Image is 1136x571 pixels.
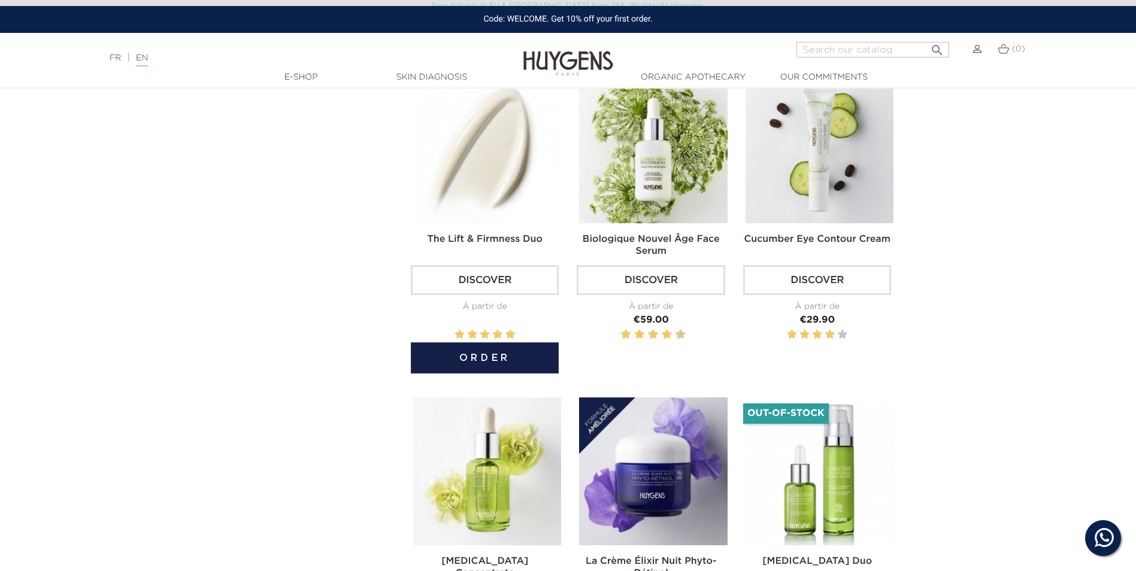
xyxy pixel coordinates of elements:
span: (0) [1012,45,1025,53]
label: 6 [650,327,656,342]
div: À partir de [743,300,891,313]
a: Discover [411,265,559,295]
a: FR [110,54,121,62]
img: Hyaluronic Acid Duo [746,397,893,545]
img: Hyaluronic Acid Concentrate [413,397,561,545]
label: 3 [632,327,634,342]
label: 2 [623,327,629,342]
a: Organic Apothecary [634,71,753,84]
label: 5 [838,327,847,342]
div: À partir de [411,300,559,313]
label: 3 [813,327,822,342]
a: Discover [743,265,891,295]
label: 1 [455,327,464,342]
li: Out-of-Stock [743,403,829,424]
label: 4 [825,327,835,342]
i:  [930,40,944,54]
div: À partir de [577,300,725,313]
label: 4 [493,327,502,342]
a: Our commitments [764,71,884,84]
button: Order [411,342,559,373]
label: 5 [646,327,647,342]
a: Skin Diagnosis [372,71,492,84]
label: 1 [787,327,796,342]
div: | [104,51,464,65]
a: The Lift & Firmness Duo [428,235,543,244]
img: Huygens [523,32,613,78]
label: 5 [505,327,515,342]
span: €59.00 [633,315,669,325]
label: 2 [799,327,809,342]
a: Discover [577,265,725,295]
label: 9 [673,327,675,342]
input: Search [796,42,949,57]
a: E-Shop [241,71,361,84]
img: La Crème Élixir Nuit... [579,397,727,545]
label: 8 [664,327,670,342]
button:  [926,38,948,54]
img: Cucumber Eye Contour Cream [746,75,893,223]
label: 1 [619,327,620,342]
a: [MEDICAL_DATA] Duo [762,557,872,566]
a: Biologique Nouvel Âge Face Serum [583,235,720,256]
label: 7 [659,327,661,342]
label: 10 [677,327,683,342]
label: 3 [480,327,490,342]
img: Biologique Nouvel Âge Face... [579,75,727,223]
label: 4 [637,327,643,342]
span: €29.90 [799,315,835,325]
label: 2 [467,327,477,342]
a: EN [136,54,148,66]
a: Cucumber Eye Contour Cream [744,235,890,244]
